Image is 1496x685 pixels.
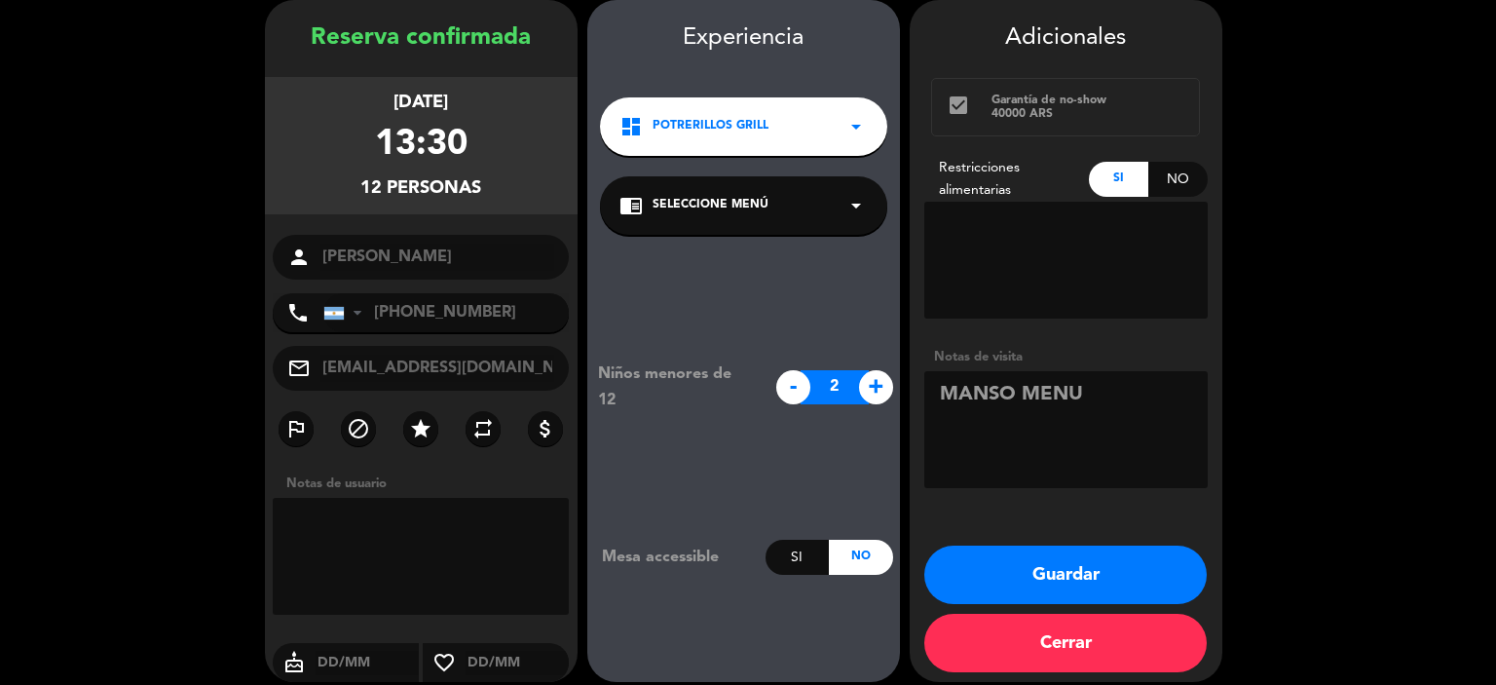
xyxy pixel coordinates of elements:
[287,357,311,380] i: mail_outline
[653,117,768,136] span: Potrerillos grill
[829,540,892,575] div: No
[287,246,311,269] i: person
[947,94,970,117] i: check_box
[924,614,1207,672] button: Cerrar
[360,174,481,203] div: 12 personas
[583,362,766,412] div: Niños menores de 12
[776,370,810,404] span: -
[1089,162,1148,197] div: Si
[471,417,495,440] i: repeat
[286,301,310,324] i: phone
[991,94,1185,107] div: Garantía de no-show
[587,545,766,570] div: Mesa accessible
[619,115,643,138] i: dashboard
[619,194,643,217] i: chrome_reader_mode
[844,115,868,138] i: arrow_drop_down
[924,546,1207,604] button: Guardar
[273,651,316,674] i: cake
[924,347,1208,367] div: Notas de visita
[324,294,369,331] div: Argentina: +54
[844,194,868,217] i: arrow_drop_down
[423,651,466,674] i: favorite_border
[284,417,308,440] i: outlined_flag
[587,19,900,57] div: Experiencia
[924,19,1208,57] div: Adicionales
[859,370,893,404] span: +
[347,417,370,440] i: block
[991,107,1185,121] div: 40000 ARS
[265,19,578,57] div: Reserva confirmada
[924,157,1090,202] div: Restricciones alimentarias
[766,540,829,575] div: Si
[316,651,420,675] input: DD/MM
[466,651,570,675] input: DD/MM
[409,417,432,440] i: star
[1148,162,1208,197] div: No
[534,417,557,440] i: attach_money
[393,89,448,117] div: [DATE]
[375,117,467,174] div: 13:30
[277,474,578,494] div: Notas de usuario
[653,196,768,215] span: Seleccione Menú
